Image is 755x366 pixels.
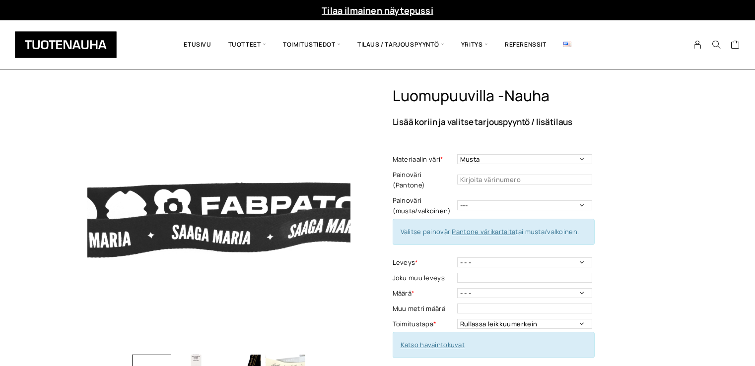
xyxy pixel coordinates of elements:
[393,304,455,314] label: Muu metri määrä
[393,118,668,126] p: Lisää koriin ja valitse tarjouspyyntö / lisätilaus
[349,28,453,61] span: Tilaus / Tarjouspyyntö
[15,31,117,58] img: Tuotenauha Oy
[688,40,707,49] a: My Account
[401,227,579,236] span: Valitse painoväri tai musta/valkoinen.
[393,87,668,105] h1: Luomupuuvilla -nauha
[393,273,455,283] label: Joku muu leveys
[275,28,349,61] span: Toimitustiedot
[393,170,455,190] label: Painoväri (Pantone)
[393,257,455,268] label: Leveys
[322,4,433,16] a: Tilaa ilmainen näytepussi
[393,319,455,329] label: Toimitustapa
[393,154,455,165] label: Materiaalin väri
[401,340,465,349] a: Katso havaintokuvat
[457,175,592,184] input: Kirjoita värinumero
[452,227,515,236] a: Pantone värikartalta
[393,195,455,216] label: Painoväri (musta/valkoinen)
[731,40,740,52] a: Cart
[453,28,496,61] span: Yritys
[220,28,275,61] span: Tuotteet
[707,40,726,49] button: Search
[496,28,555,61] a: Referenssit
[87,87,350,350] img: puuvillakanttinauha-jamakka-kalanruotokuvio
[563,42,571,47] img: English
[175,28,219,61] a: Etusivu
[393,288,455,299] label: Määrä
